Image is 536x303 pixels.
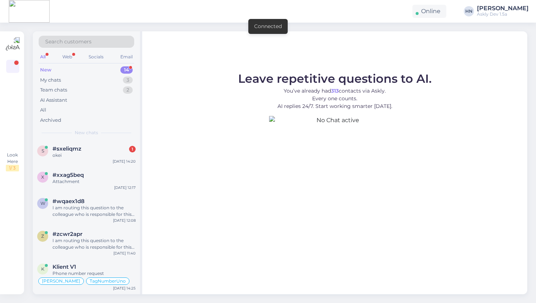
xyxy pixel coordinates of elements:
[42,148,44,154] span: s
[6,37,20,51] img: Askly Logo
[53,178,136,185] div: Attachment
[39,52,47,62] div: All
[53,152,136,159] div: okei
[61,52,74,62] div: Web
[123,86,133,94] div: 2
[40,106,46,114] div: All
[113,218,136,223] div: [DATE] 12:08
[40,66,51,74] div: New
[113,159,136,164] div: [DATE] 14:20
[53,145,81,152] span: #sxeliqmz
[45,38,92,46] span: Search customers
[464,6,474,16] div: HN
[331,88,339,94] b: 313
[269,116,400,247] img: No Chat active
[40,201,45,206] span: w
[40,86,67,94] div: Team chats
[53,237,136,250] div: I am routing this question to the colleague who is responsible for this topic. The reply might ta...
[42,279,80,283] span: [PERSON_NAME]
[254,23,282,30] div: Connected
[6,165,19,171] div: 1 / 3
[238,71,432,86] span: Leave repetitive questions to AI.
[40,97,67,104] div: AI Assistant
[90,279,126,283] span: TagNumberUno
[53,270,136,277] div: Phone number request
[41,174,44,180] span: x
[113,250,136,256] div: [DATE] 11:40
[113,285,136,291] div: [DATE] 14:25
[120,66,133,74] div: 14
[53,231,82,237] span: #zcwr2apr
[41,266,44,272] span: K
[53,205,136,218] div: I am routing this question to the colleague who is responsible for this topic. The reply might ta...
[40,117,61,124] div: Archived
[238,87,432,110] p: You’ve already had contacts via Askly. Every one counts. AI replies 24/7. Start working smarter [...
[114,185,136,190] div: [DATE] 12:17
[412,5,446,18] div: Online
[129,146,136,152] div: 1
[75,129,98,136] span: New chats
[41,233,44,239] span: z
[477,11,529,17] div: Askly Dev 1.5a
[87,52,105,62] div: Socials
[119,52,134,62] div: Email
[53,198,85,205] span: #wqaex1d8
[53,264,76,270] span: Klient V1
[53,172,84,178] span: #xxag5beq
[477,5,532,17] a: [PERSON_NAME]Askly Dev 1.5a
[477,5,529,11] div: [PERSON_NAME]
[40,77,61,84] div: My chats
[6,152,19,171] div: Look Here
[123,77,133,84] div: 3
